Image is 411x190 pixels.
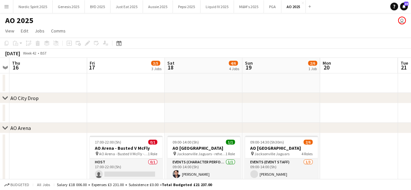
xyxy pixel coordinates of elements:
a: View [3,27,17,35]
span: 17:00-22:00 (5h) [95,140,121,145]
span: Jacksonville Jaguars - rehearsal [177,151,225,156]
span: AO Arena - Busted V McFly - times tbc [99,151,148,156]
div: 4 Jobs [229,66,239,71]
span: 1 Role [148,151,157,156]
span: Week 42 [21,51,38,56]
span: 20 [322,64,331,71]
span: 18 [166,64,174,71]
span: 4/6 [229,61,238,66]
button: PGA [264,0,281,13]
h3: AO [GEOGRAPHIC_DATA] [245,145,318,151]
div: 3 Jobs [151,66,161,71]
span: Comms [51,28,66,34]
span: 1 Role [225,151,235,156]
h3: AO [GEOGRAPHIC_DATA] [167,145,240,151]
span: Fri [90,60,95,66]
span: 21 [399,64,408,71]
span: 09:00-14:30 (5h30m) [250,140,284,145]
h3: AO Arena - Busted V McFly [90,145,162,151]
span: 2/6 [308,61,317,66]
span: Edit [21,28,28,34]
span: View [5,28,14,34]
a: Jobs [32,27,47,35]
button: BYD 2025 [85,0,110,13]
span: 16 [11,64,20,71]
button: Pepsi 2025 [173,0,200,13]
button: Liquid IV 2025 [200,0,234,13]
span: 18 [404,2,408,6]
span: Budgeted [10,183,29,187]
div: BST [40,51,47,56]
span: 4 Roles [302,151,313,156]
span: 2/6 [303,140,313,145]
app-job-card: 09:00-14:00 (5h)1/1AO [GEOGRAPHIC_DATA] Jacksonville Jaguars - rehearsal1 RoleEvents (Character P... [167,136,240,181]
span: Thu [12,60,20,66]
span: Sat [167,60,174,66]
span: Tue [400,60,408,66]
button: Nordic Spirit 2025 [13,0,53,13]
span: All jobs [36,182,51,187]
button: Budgeted [3,181,30,188]
app-card-role: Host0/117:00-22:00 (5h) [90,158,162,181]
button: Aussie 2025 [143,0,173,13]
span: 09:00-14:00 (5h) [173,140,199,145]
a: 18 [400,3,408,10]
a: Edit [18,27,31,35]
h1: AO 2025 [5,16,33,25]
span: Jobs [35,28,45,34]
span: 17 [89,64,95,71]
button: AO 2025 [281,0,306,13]
div: Salary £18 006.00 + Expenses £3 231.00 + Subsistence £0.00 = [57,182,212,187]
span: 1/1 [226,140,235,145]
app-user-avatar: Rosie Benjamin [398,17,406,24]
app-card-role: Events (Character Performer)1/109:00-14:00 (5h)[PERSON_NAME] [167,158,240,181]
span: 19 [244,64,253,71]
span: Total Budgeted £21 237.00 [162,182,212,187]
button: Just Eat 2025 [110,0,143,13]
span: Mon [323,60,331,66]
span: 0/1 [148,140,157,145]
span: 3/5 [151,61,160,66]
span: Jacksonville Jaguars [254,151,289,156]
div: AO City Drop [10,95,39,101]
button: M&M's 2025 [234,0,264,13]
app-job-card: 17:00-22:00 (5h)0/1AO Arena - Busted V McFly AO Arena - Busted V McFly - times tbc1 RoleHost0/117... [90,136,162,181]
div: [DATE] [5,50,20,57]
div: AO Arena [10,125,31,131]
button: Genesis 2025 [53,0,85,13]
div: 1 Job [308,66,317,71]
a: Comms [48,27,68,35]
span: Sun [245,60,253,66]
